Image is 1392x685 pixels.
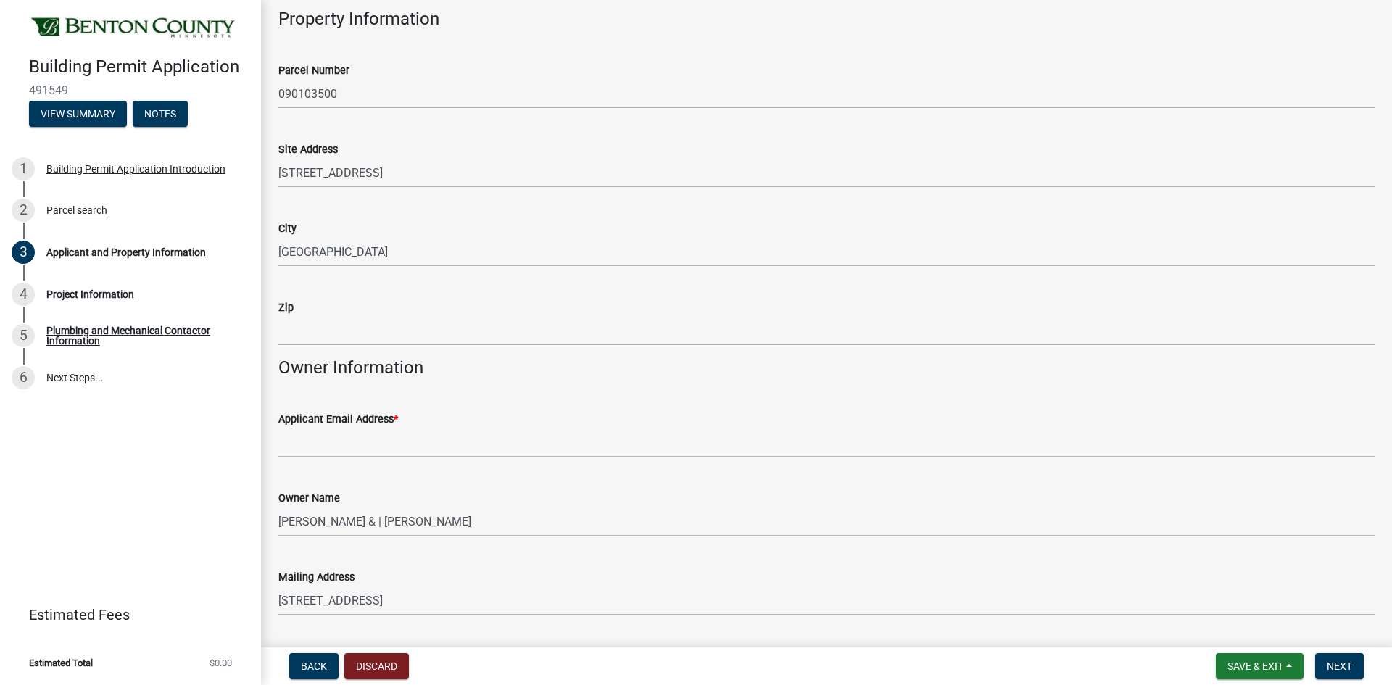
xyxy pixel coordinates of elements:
[29,57,249,78] h4: Building Permit Application
[301,660,327,672] span: Back
[46,289,134,299] div: Project Information
[46,247,206,257] div: Applicant and Property Information
[278,66,349,76] label: Parcel Number
[12,283,35,306] div: 4
[1327,660,1352,672] span: Next
[46,205,107,215] div: Parcel search
[12,600,238,629] a: Estimated Fees
[133,101,188,127] button: Notes
[29,109,127,120] wm-modal-confirm: Summary
[278,415,398,425] label: Applicant Email Address
[1315,653,1364,679] button: Next
[278,145,338,155] label: Site Address
[12,366,35,389] div: 6
[1227,660,1283,672] span: Save & Exit
[278,303,294,313] label: Zip
[278,494,340,504] label: Owner Name
[12,199,35,222] div: 2
[12,241,35,264] div: 3
[210,658,232,668] span: $0.00
[29,83,232,97] span: 491549
[12,157,35,180] div: 1
[46,325,238,346] div: Plumbing and Mechanical Contactor Information
[344,653,409,679] button: Discard
[12,324,35,347] div: 5
[278,9,1375,30] h4: Property Information
[278,357,1375,378] h4: Owner Information
[29,101,127,127] button: View Summary
[46,164,225,174] div: Building Permit Application Introduction
[278,573,355,583] label: Mailing Address
[133,109,188,120] wm-modal-confirm: Notes
[289,653,339,679] button: Back
[29,15,238,41] img: Benton County, Minnesota
[278,224,297,234] label: City
[1216,653,1304,679] button: Save & Exit
[29,658,93,668] span: Estimated Total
